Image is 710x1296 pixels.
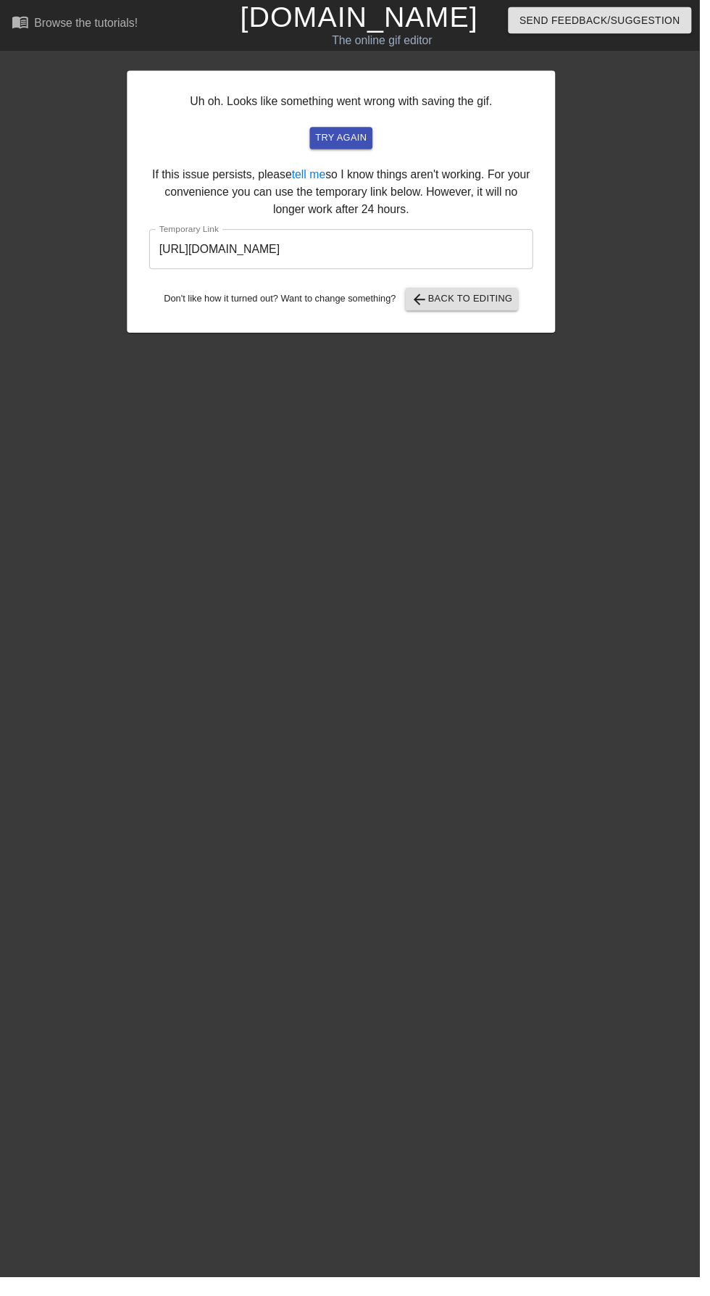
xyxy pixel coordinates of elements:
span: arrow_back [417,295,435,312]
a: tell me [296,171,330,183]
div: Browse the tutorials! [35,17,140,30]
span: Back to Editing [417,295,521,312]
a: [DOMAIN_NAME] [244,1,485,33]
div: Don't like how it turned out? Want to change something? [151,292,541,315]
button: Send Feedback/Suggestion [516,7,702,34]
div: Uh oh. Looks like something went wrong with saving the gif. If this issue persists, please so I k... [129,72,564,338]
input: bare [151,233,541,273]
span: try again [320,132,372,149]
button: try again [314,129,378,151]
a: Browse the tutorials! [12,14,140,36]
span: Send Feedback/Suggestion [527,12,690,30]
div: The online gif editor [244,33,532,50]
span: menu_book [12,14,29,31]
button: Back to Editing [412,292,527,315]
